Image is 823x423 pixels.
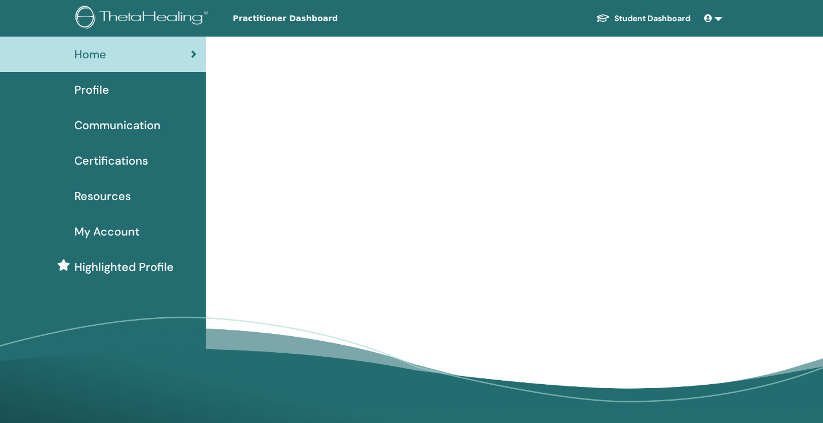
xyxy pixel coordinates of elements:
[587,8,700,29] a: Student Dashboard
[74,117,161,134] span: Communication
[74,223,139,240] span: My Account
[74,258,174,276] span: Highlighted Profile
[596,13,610,23] img: graduation-cap-white.svg
[75,6,212,31] img: logo.png
[233,13,404,25] span: Practitioner Dashboard
[74,187,131,205] span: Resources
[74,81,109,98] span: Profile
[74,152,148,169] span: Certifications
[74,46,106,63] span: Home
